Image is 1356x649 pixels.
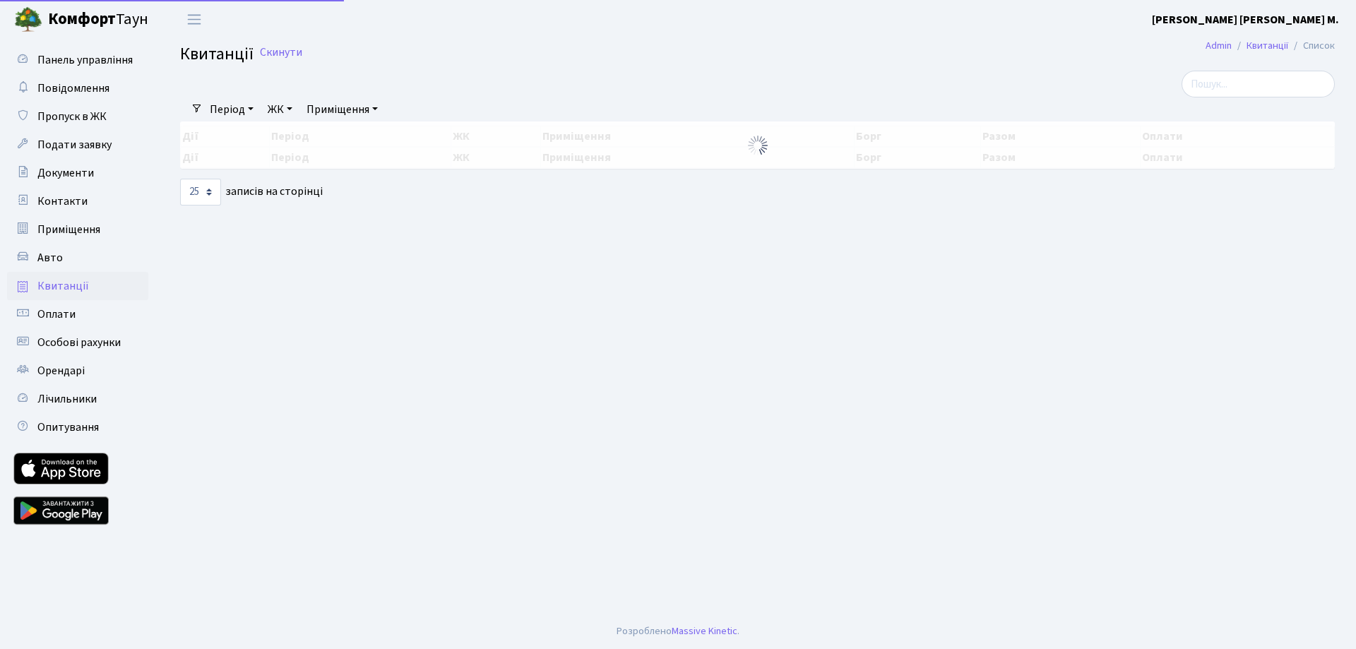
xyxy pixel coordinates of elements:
[180,179,221,206] select: записів на сторінці
[7,159,148,187] a: Документи
[7,215,148,244] a: Приміщення
[37,109,107,124] span: Пропуск в ЖК
[37,363,85,379] span: Орендарі
[7,46,148,74] a: Панель управління
[14,6,42,34] img: logo.png
[301,97,383,121] a: Приміщення
[37,250,63,266] span: Авто
[1152,11,1339,28] a: [PERSON_NAME] [PERSON_NAME] М.
[1288,38,1335,54] li: Список
[1247,38,1288,53] a: Квитанції
[7,385,148,413] a: Лічильники
[37,81,109,96] span: Повідомлення
[48,8,116,30] b: Комфорт
[37,222,100,237] span: Приміщення
[262,97,298,121] a: ЖК
[7,244,148,272] a: Авто
[7,74,148,102] a: Повідомлення
[37,137,112,153] span: Подати заявку
[7,102,148,131] a: Пропуск в ЖК
[7,413,148,441] a: Опитування
[1184,31,1356,61] nav: breadcrumb
[180,179,323,206] label: записів на сторінці
[37,419,99,435] span: Опитування
[672,624,737,638] a: Massive Kinetic
[7,328,148,357] a: Особові рахунки
[747,134,769,157] img: Обробка...
[7,357,148,385] a: Орендарі
[37,278,89,294] span: Квитанції
[1206,38,1232,53] a: Admin
[37,193,88,209] span: Контакти
[48,8,148,32] span: Таун
[204,97,259,121] a: Період
[37,391,97,407] span: Лічильники
[177,8,212,31] button: Переключити навігацію
[1182,71,1335,97] input: Пошук...
[7,300,148,328] a: Оплати
[180,42,254,66] span: Квитанції
[7,272,148,300] a: Квитанції
[37,335,121,350] span: Особові рахунки
[37,52,133,68] span: Панель управління
[260,46,302,59] a: Скинути
[7,131,148,159] a: Подати заявку
[1152,12,1339,28] b: [PERSON_NAME] [PERSON_NAME] М.
[37,306,76,322] span: Оплати
[617,624,739,639] div: Розроблено .
[37,165,94,181] span: Документи
[7,187,148,215] a: Контакти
